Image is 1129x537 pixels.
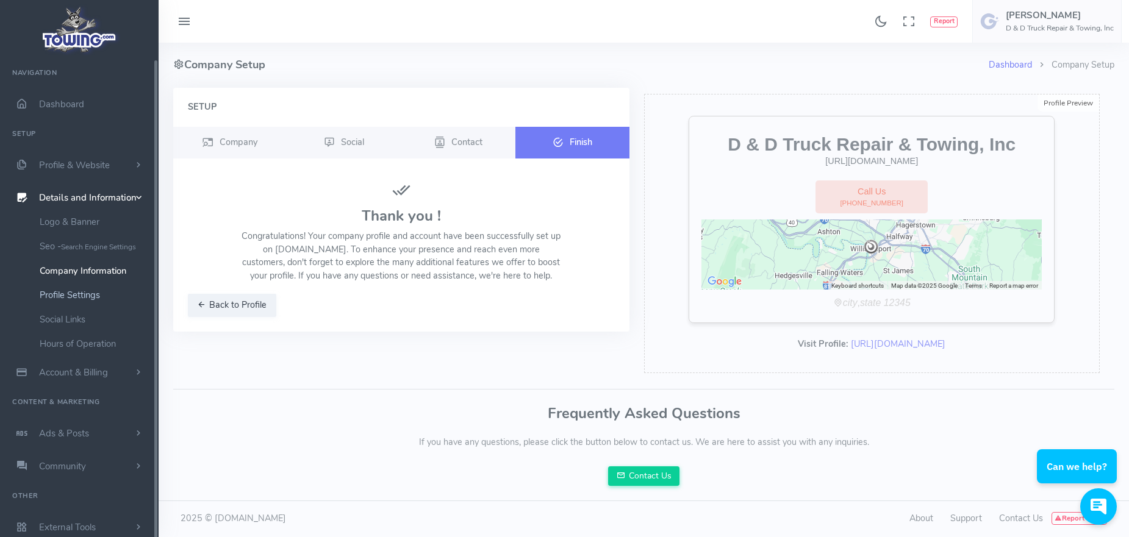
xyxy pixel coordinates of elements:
[980,12,1000,31] img: user-image
[30,307,159,332] a: Social Links
[1006,10,1114,20] h5: [PERSON_NAME]
[860,297,881,308] i: state
[1028,416,1129,537] iframe: Conversations
[815,180,928,214] a: Call Us[PHONE_NUMBER]
[704,274,745,290] a: Open this area in Google Maps (opens a new window)
[891,282,958,289] span: Map data ©2025 Google
[39,366,108,379] span: Account & Billing
[30,332,159,356] a: Hours of Operation
[701,135,1042,155] h2: D & D Truck Repair & Towing, Inc
[341,135,364,148] span: Social
[989,59,1032,71] a: Dashboard
[1032,59,1114,72] li: Company Setup
[39,98,84,110] span: Dashboard
[701,296,1042,310] div: ,
[173,436,1114,449] p: If you have any questions, please click the button below to contact us. We are here to assist you...
[30,234,159,258] a: Seo -Search Engine Settings
[570,135,592,148] span: Finish
[39,159,110,171] span: Profile & Website
[30,210,159,234] a: Logo & Banner
[840,198,903,208] span: [PHONE_NUMBER]
[701,155,1042,168] div: [URL][DOMAIN_NAME]
[704,274,745,290] img: Google
[798,338,848,350] b: Visit Profile:
[188,294,276,317] button: Back to Profile
[30,283,159,307] a: Profile Settings
[1038,94,1099,112] div: Profile Preview
[220,135,257,148] span: Company
[843,297,858,308] i: city
[173,41,989,88] h4: Company Setup
[39,427,89,439] span: Ads & Posts
[39,460,86,472] span: Community
[38,4,121,55] img: logo
[831,282,884,290] button: Keyboard shortcuts
[61,242,136,252] small: Search Engine Settings
[30,258,159,283] a: Company Information
[930,16,958,27] button: Report
[173,512,644,525] div: 2025 © [DOMAIN_NAME]
[965,282,982,289] a: Terms
[884,297,911,308] i: 12345
[950,512,982,524] a: Support
[608,466,680,486] a: Contact Us
[241,230,561,282] p: Congratulations! Your company profile and account have been successfully set up on [DOMAIN_NAME]....
[39,192,137,204] span: Details and Information
[989,282,1038,289] a: Report a map error
[1006,24,1114,32] h6: D & D Truck Repair & Towing, Inc
[999,512,1043,524] a: Contact Us
[451,135,482,148] span: Contact
[851,338,945,350] a: [URL][DOMAIN_NAME]
[39,521,96,533] span: External Tools
[188,208,615,224] h3: Thank you !
[909,512,933,524] a: About
[173,405,1114,421] h3: Frequently Asked Questions
[188,102,615,112] h4: Setup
